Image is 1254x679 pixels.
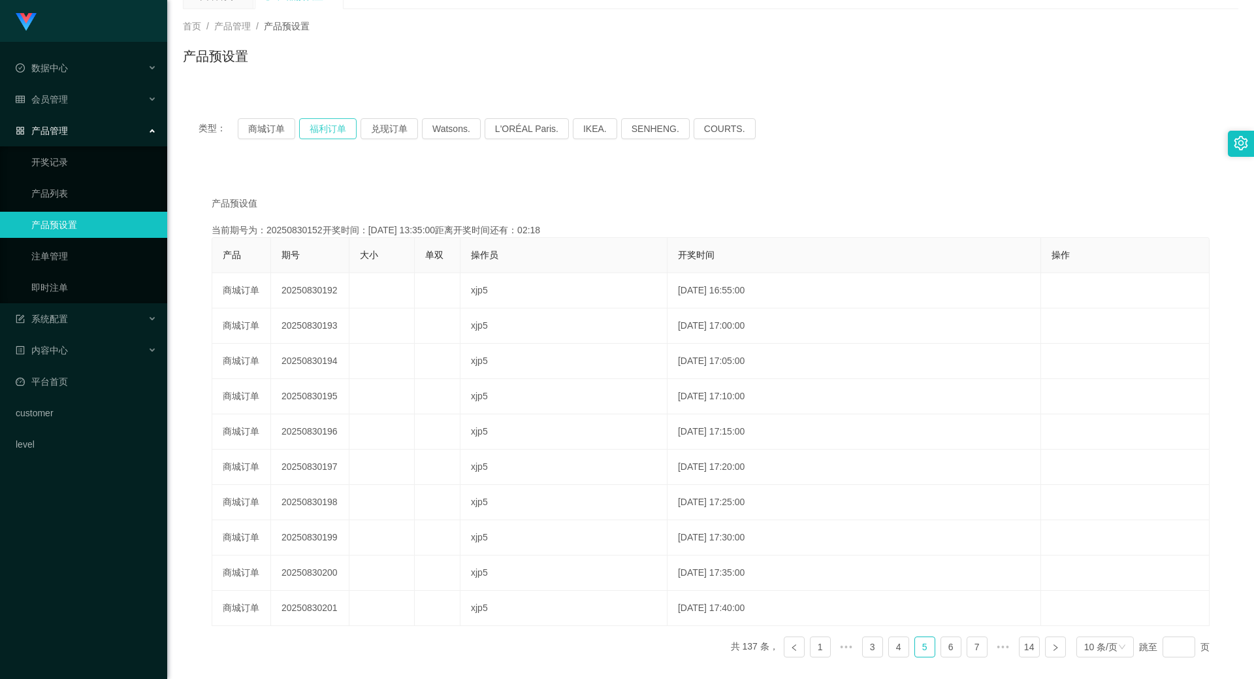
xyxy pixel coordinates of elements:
[199,118,238,139] span: 类型：
[31,149,157,175] a: 开奖记录
[836,637,857,657] span: •••
[862,637,883,657] li: 3
[471,250,498,260] span: 操作员
[271,344,349,379] td: 20250830194
[460,555,667,591] td: xjp5
[993,637,1014,657] span: •••
[16,400,157,426] a: customer
[667,450,1041,485] td: [DATE] 17:20:00
[667,485,1041,520] td: [DATE] 17:25:00
[212,379,271,414] td: 商城订单
[836,637,857,657] li: 向前 5 页
[271,273,349,308] td: 20250830192
[888,637,909,657] li: 4
[967,637,988,657] li: 7
[361,118,418,139] button: 兑现订单
[271,450,349,485] td: 20250830197
[212,308,271,344] td: 商城订单
[941,637,961,657] a: 6
[212,197,257,210] span: 产品预设值
[212,591,271,626] td: 商城订单
[460,485,667,520] td: xjp5
[460,520,667,555] td: xjp5
[31,212,157,238] a: 产品预设置
[16,94,68,105] span: 会员管理
[212,555,271,591] td: 商城订单
[16,314,68,324] span: 系统配置
[967,637,987,657] a: 7
[299,118,357,139] button: 福利订单
[16,346,25,355] i: 图标: profile
[425,250,443,260] span: 单双
[271,379,349,414] td: 20250830195
[667,520,1041,555] td: [DATE] 17:30:00
[667,308,1041,344] td: [DATE] 17:00:00
[1118,643,1126,652] i: 图标: down
[271,414,349,450] td: 20250830196
[16,63,68,73] span: 数据中心
[271,591,349,626] td: 20250830201
[1052,250,1070,260] span: 操作
[16,63,25,73] i: 图标: check-circle-o
[238,118,295,139] button: 商城订单
[1052,644,1059,652] i: 图标: right
[212,224,1210,237] div: 当前期号为：20250830152开奖时间：[DATE] 13:35:00距离开奖时间还有：02:18
[16,125,68,136] span: 产品管理
[667,379,1041,414] td: [DATE] 17:10:00
[281,250,300,260] span: 期号
[223,250,241,260] span: 产品
[256,21,259,31] span: /
[811,637,830,657] a: 1
[889,637,908,657] a: 4
[731,637,779,657] li: 共 137 条，
[16,126,25,135] i: 图标: appstore-o
[694,118,756,139] button: COURTS.
[667,344,1041,379] td: [DATE] 17:05:00
[16,314,25,323] i: 图标: form
[940,637,961,657] li: 6
[183,21,201,31] span: 首页
[16,13,37,31] img: logo.9652507e.png
[271,485,349,520] td: 20250830198
[271,308,349,344] td: 20250830193
[1084,637,1117,657] div: 10 条/页
[16,345,68,356] span: 内容中心
[212,520,271,555] td: 商城订单
[422,118,481,139] button: Watsons.
[1139,637,1210,657] div: 跳至 页
[1019,637,1040,657] li: 14
[485,118,569,139] button: L'ORÉAL Paris.
[1234,136,1248,150] i: 图标: setting
[1045,637,1066,657] li: 下一页
[212,344,271,379] td: 商城订单
[667,414,1041,450] td: [DATE] 17:15:00
[271,555,349,591] td: 20250830200
[214,21,251,31] span: 产品管理
[31,180,157,207] a: 产品列表
[212,450,271,485] td: 商城订单
[667,555,1041,591] td: [DATE] 17:35:00
[790,644,798,652] i: 图标: left
[573,118,617,139] button: IKEA.
[16,431,157,457] a: level
[16,369,157,395] a: 图标: dashboard平台首页
[460,591,667,626] td: xjp5
[360,250,378,260] span: 大小
[678,250,715,260] span: 开奖时间
[460,308,667,344] td: xjp5
[460,414,667,450] td: xjp5
[784,637,805,657] li: 上一页
[460,273,667,308] td: xjp5
[264,21,310,31] span: 产品预设置
[212,273,271,308] td: 商城订单
[212,414,271,450] td: 商城订单
[16,95,25,104] i: 图标: table
[460,344,667,379] td: xjp5
[915,637,935,657] a: 5
[993,637,1014,657] li: 向后 5 页
[863,637,882,657] a: 3
[31,274,157,301] a: 即时注单
[621,118,690,139] button: SENHENG.
[183,46,248,66] h1: 产品预设置
[667,273,1041,308] td: [DATE] 16:55:00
